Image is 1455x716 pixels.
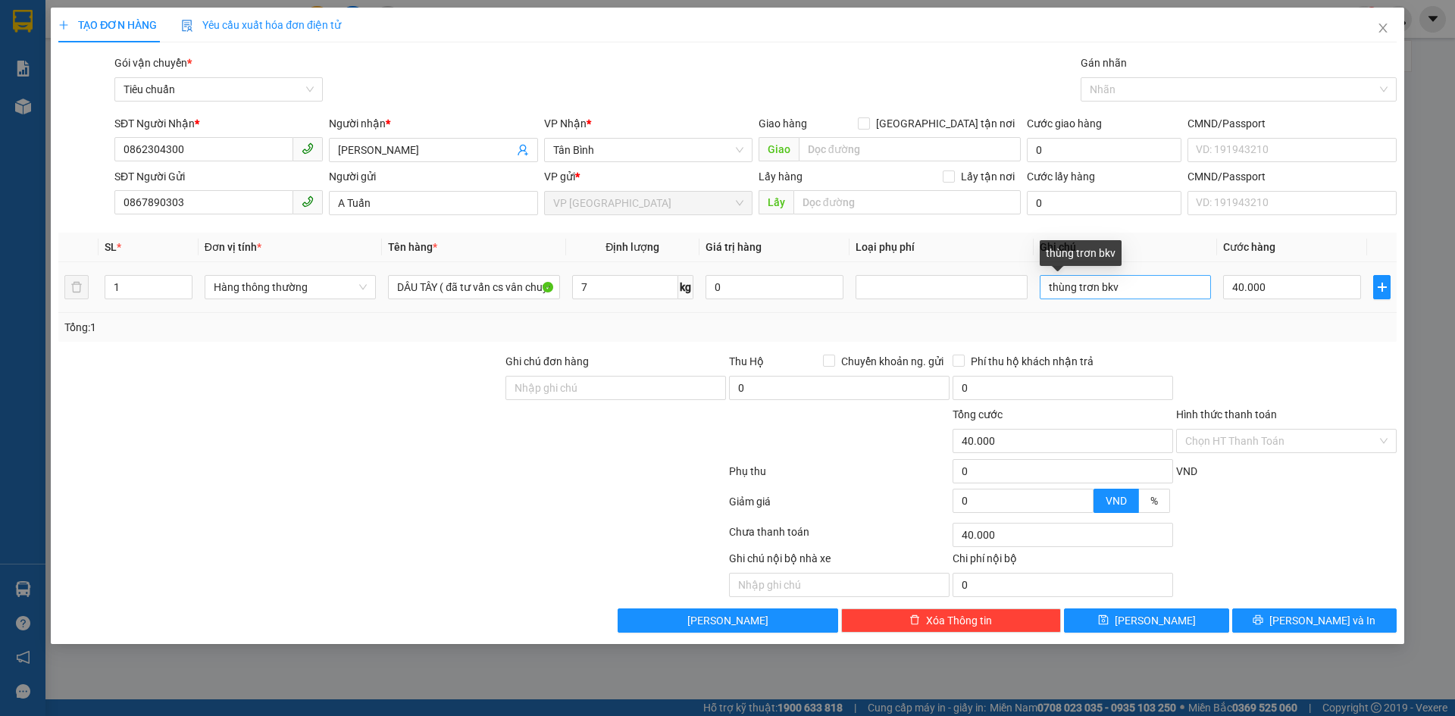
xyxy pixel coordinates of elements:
input: Cước giao hàng [1027,138,1181,162]
span: Giá trị hàng [706,241,762,253]
span: delete [909,614,920,627]
span: Yêu cầu xuất hóa đơn điện tử [181,19,341,31]
input: 0 [706,275,843,299]
label: Hình thức thanh toán [1176,408,1277,421]
label: Cước giao hàng [1027,117,1102,130]
span: Thu Hộ [729,355,764,367]
span: Định lượng [605,241,659,253]
span: Lấy [759,190,793,214]
span: plus [1374,281,1389,293]
span: Đơn vị tính [205,241,261,253]
div: CMND/Passport [1187,168,1396,185]
button: plus [1373,275,1390,299]
div: Ghi chú nội bộ nhà xe [729,550,950,573]
span: Giao hàng [759,117,807,130]
div: Tổng: 1 [64,319,562,336]
span: % [1150,495,1158,507]
div: Chi phí nội bộ [953,550,1173,573]
button: save[PERSON_NAME] [1064,608,1228,633]
span: Lấy tận nơi [955,168,1021,185]
div: SĐT Người Gửi [114,168,323,185]
div: thùng trơn bkv [1040,240,1122,266]
th: Ghi chú [1034,233,1217,262]
label: Ghi chú đơn hàng [505,355,589,367]
span: VP Đà Lạt [553,192,743,214]
span: phone [302,142,314,155]
input: Nhập ghi chú [729,573,950,597]
div: Người nhận [329,115,537,132]
div: Giảm giá [727,493,951,520]
span: VP Nhận [544,117,587,130]
span: printer [1253,614,1263,627]
button: printer[PERSON_NAME] và In [1232,608,1397,633]
span: Tiêu chuẩn [124,78,314,101]
span: VND [1176,465,1197,477]
span: Cước hàng [1223,241,1275,253]
div: Phụ thu [727,463,951,489]
span: plus [58,20,69,30]
span: Lấy hàng [759,170,803,183]
button: delete [64,275,89,299]
span: SL [105,241,117,253]
button: deleteXóa Thông tin [841,608,1062,633]
div: Chưa thanh toán [727,524,951,550]
div: VP gửi [544,168,753,185]
span: Tên hàng [388,241,437,253]
span: Gói vận chuyển [114,57,192,69]
label: Cước lấy hàng [1027,170,1095,183]
span: Tổng cước [953,408,1003,421]
input: Ghi Chú [1040,275,1211,299]
span: TẠO ĐƠN HÀNG [58,19,157,31]
span: [PERSON_NAME] [687,612,768,629]
div: SĐT Người Nhận [114,115,323,132]
input: Cước lấy hàng [1027,191,1181,215]
div: CMND/Passport [1187,115,1396,132]
input: Dọc đường [793,190,1021,214]
span: close [1377,22,1389,34]
span: Chuyển khoản ng. gửi [835,353,950,370]
th: Loại phụ phí [850,233,1033,262]
span: save [1098,614,1109,627]
span: [GEOGRAPHIC_DATA] tận nơi [870,115,1021,132]
input: VD: Bàn, Ghế [388,275,559,299]
span: user-add [517,144,529,156]
div: Người gửi [329,168,537,185]
span: Hàng thông thường [214,276,367,299]
span: Xóa Thông tin [926,612,992,629]
img: icon [181,20,193,32]
span: [PERSON_NAME] [1115,612,1196,629]
input: Dọc đường [799,137,1021,161]
span: VND [1106,495,1127,507]
span: kg [678,275,693,299]
span: Tân Bình [553,139,743,161]
span: [PERSON_NAME] và In [1269,612,1375,629]
span: Phí thu hộ khách nhận trả [965,353,1100,370]
button: Close [1362,8,1404,50]
button: [PERSON_NAME] [618,608,838,633]
input: Ghi chú đơn hàng [505,376,726,400]
span: phone [302,195,314,208]
span: Giao [759,137,799,161]
label: Gán nhãn [1081,57,1127,69]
